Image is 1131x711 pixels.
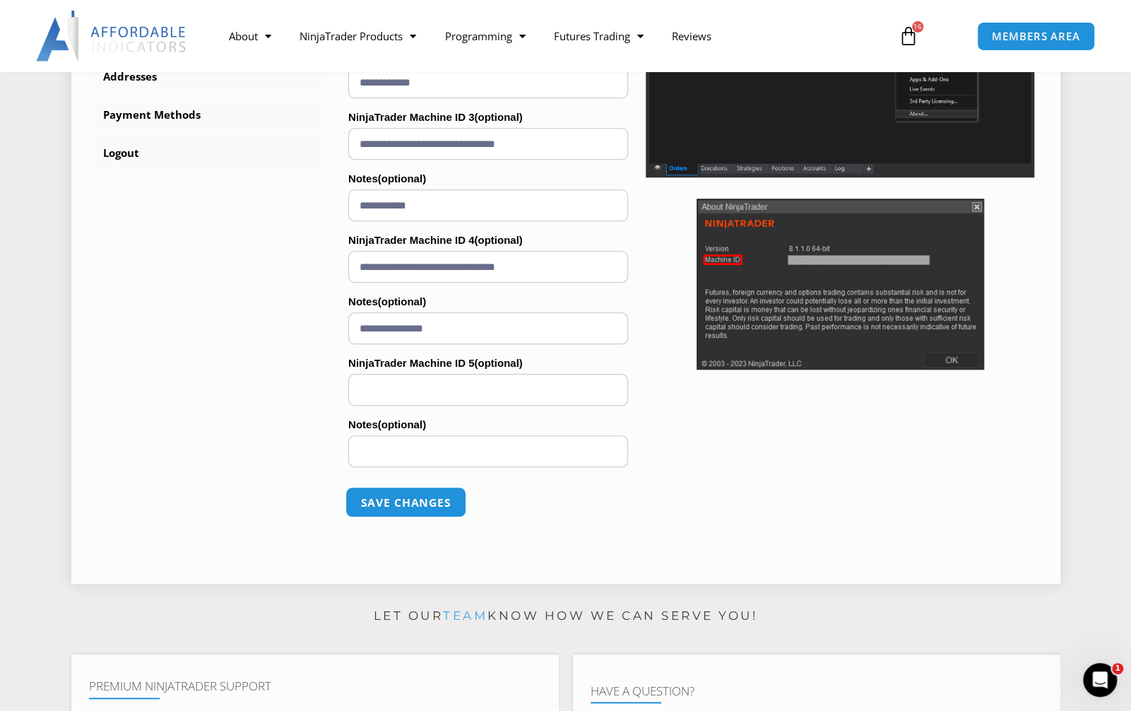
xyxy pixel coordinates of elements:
a: 16 [877,16,940,57]
span: MEMBERS AREA [992,31,1080,42]
a: Logout [89,135,328,172]
h4: Have A Question? [591,684,1043,698]
button: Save changes [345,487,466,517]
label: Notes [348,414,628,435]
iframe: Intercom live chat [1083,663,1117,697]
a: About [215,20,285,52]
a: MEMBERS AREA [977,22,1095,51]
nav: Menu [215,20,882,52]
h4: Premium NinjaTrader Support [89,679,541,693]
a: Futures Trading [539,20,657,52]
a: team [443,609,487,623]
label: NinjaTrader Machine ID 4 [348,230,628,251]
span: (optional) [474,234,522,246]
span: (optional) [474,357,522,369]
img: LogoAI | Affordable Indicators – NinjaTrader [36,11,188,61]
span: (optional) [378,172,426,184]
a: NinjaTrader Products [285,20,430,52]
label: NinjaTrader Machine ID 3 [348,107,628,128]
a: Programming [430,20,539,52]
a: Payment Methods [89,97,328,134]
a: Reviews [657,20,725,52]
span: 1 [1112,663,1123,674]
span: (optional) [378,295,426,307]
label: NinjaTrader Machine ID 5 [348,353,628,374]
img: Screenshot 2025-01-17 114931 | Affordable Indicators – NinjaTrader [697,199,984,370]
p: Let our know how we can serve you! [71,605,1060,628]
a: Addresses [89,59,328,95]
img: Screenshot 2025-01-17 1155544 | Affordable Indicators – NinjaTrader [646,2,1034,177]
span: 16 [912,21,923,33]
span: (optional) [378,418,426,430]
label: Notes [348,168,628,189]
label: Notes [348,291,628,312]
span: (optional) [474,111,522,123]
